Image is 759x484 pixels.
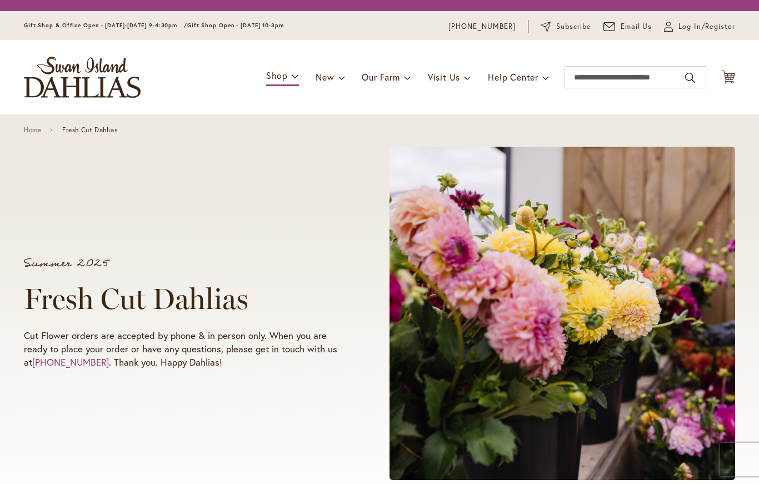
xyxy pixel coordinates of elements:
[24,282,347,316] h1: Fresh Cut Dahlias
[362,71,400,83] span: Our Farm
[32,356,109,368] a: [PHONE_NUMBER]
[488,71,538,83] span: Help Center
[24,57,141,98] a: store logo
[621,21,652,32] span: Email Us
[24,126,41,134] a: Home
[187,22,284,29] span: Gift Shop Open - [DATE] 10-3pm
[603,21,652,32] a: Email Us
[24,258,347,269] p: Summer 2025
[428,71,460,83] span: Visit Us
[266,69,288,81] span: Shop
[685,69,695,87] button: Search
[556,21,591,32] span: Subscribe
[448,21,516,32] a: [PHONE_NUMBER]
[316,71,334,83] span: New
[541,21,591,32] a: Subscribe
[62,126,117,134] span: Fresh Cut Dahlias
[678,21,735,32] span: Log In/Register
[24,329,347,369] p: Cut Flower orders are accepted by phone & in person only. When you are ready to place your order ...
[24,22,187,29] span: Gift Shop & Office Open - [DATE]-[DATE] 9-4:30pm /
[664,21,735,32] a: Log In/Register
